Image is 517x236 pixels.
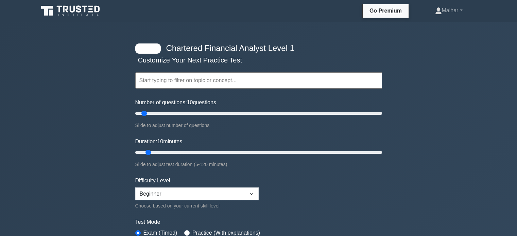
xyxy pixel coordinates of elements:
label: Test Mode [135,218,382,226]
a: Go Premium [365,6,406,15]
label: Difficulty Level [135,177,170,185]
a: Malhar [419,4,479,17]
span: 10 [187,99,193,105]
label: Number of questions: questions [135,98,216,107]
input: Start typing to filter on topic or concept... [135,72,382,89]
h4: Chartered Financial Analyst Level 1 [163,43,349,53]
div: Slide to adjust number of questions [135,121,382,129]
div: Slide to adjust test duration (5-120 minutes) [135,160,382,168]
label: Duration: minutes [135,138,183,146]
div: Choose based on your current skill level [135,202,259,210]
span: 10 [157,139,163,144]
